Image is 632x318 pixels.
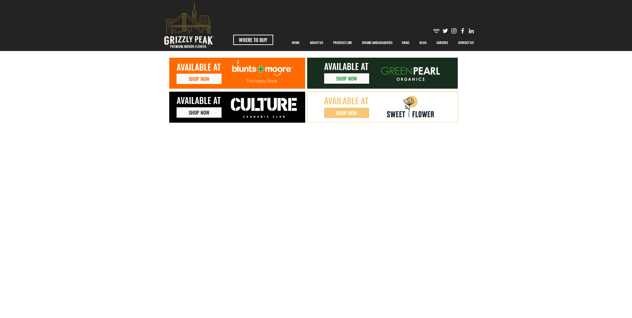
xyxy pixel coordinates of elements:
[450,27,457,34] img: Instagram
[189,109,210,116] span: SHOP NOW
[359,34,396,51] p: BRAND AMBASSADORS
[287,34,305,51] a: HOME
[177,94,221,106] span: AVAILABLE AT
[164,2,215,48] svg: premium-indoor-flower
[455,34,477,51] p: CONTACT US
[357,34,397,51] div: BRAND AMBASSADORS
[289,34,303,51] p: HOME
[433,34,451,51] p: CAREERS
[336,75,357,82] span: SHOP NOW
[385,94,435,120] img: SF_Logo.jpg
[468,27,475,34] img: Likedin
[330,34,355,51] p: PRODUCT LINE
[177,74,222,84] a: SHOP NOW
[307,34,326,51] p: ABOUT US
[324,73,369,84] a: SHOP NOW
[433,27,440,34] img: weedmaps
[224,94,304,121] img: culture-logo-h.jpg
[397,34,414,51] a: SWAG
[442,27,449,34] img: Twitter
[431,34,453,51] a: CAREERS
[177,61,221,73] span: AVAILABLE AT
[189,75,210,82] span: SHOP NOW
[233,35,273,45] a: WHERE TO BUY
[398,34,413,51] p: SWAG
[416,34,430,51] p: BLOG
[224,60,302,89] img: Logosweb_Mesa de trabajo 1.png
[177,107,222,118] a: SHOP NOW
[239,36,267,43] span: WHERE TO BUY
[324,60,368,72] span: AVAILABLE AT
[414,34,431,51] a: BLOG
[336,109,357,116] span: SHOP NOW
[324,108,369,118] a: SHOP NOW
[433,27,475,34] ul: Social Bar
[328,34,357,51] a: PRODUCT LINE
[453,34,479,51] a: CONTACT US
[287,34,479,51] nav: Site
[459,27,466,34] img: Facebook
[305,34,328,51] a: ABOUT US
[374,60,447,87] img: Logosweb-02.png
[324,94,368,107] span: AVAILABLE AT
